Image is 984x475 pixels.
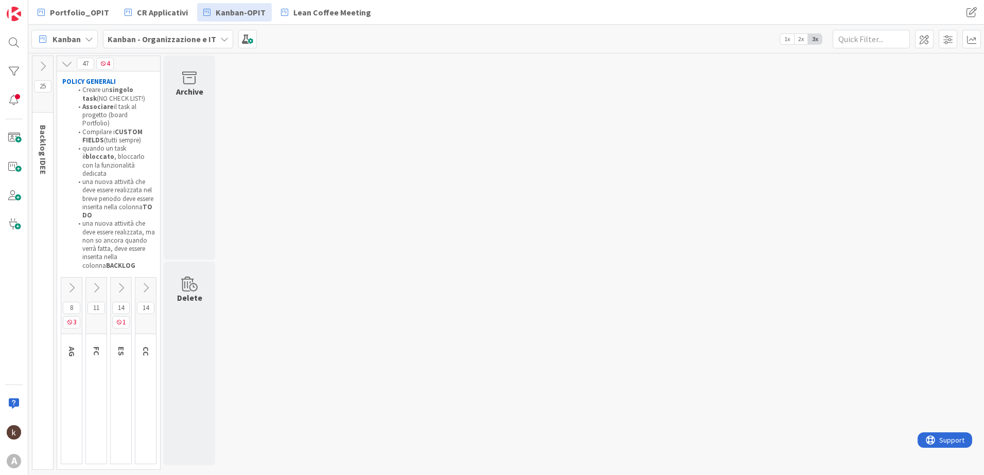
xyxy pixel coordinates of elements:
[7,454,21,468] div: A
[85,152,114,161] strong: bloccato
[82,85,135,102] strong: singolo task
[177,291,202,304] div: Delete
[82,203,154,220] strong: TO DO
[73,178,155,220] li: una nuova attività che deve essere realizzata nel breve periodo deve essere inserita nella colonna
[112,302,130,314] span: 14
[82,102,114,111] strong: Associare
[73,220,155,270] li: una nuova attività che deve essere realizzata, ma non so ancora quando verrà fatta, deve essere i...
[176,85,203,98] div: Archive
[52,33,81,45] span: Kanban
[216,6,266,19] span: Kanban-OPIT
[141,346,151,356] span: CC
[62,77,116,86] strong: POLICY GENERALI
[63,316,80,328] span: 3
[38,125,48,175] span: Backlog IDEE
[50,6,109,19] span: Portfolio_OPIT
[96,58,114,70] span: 4
[7,7,21,21] img: Visit kanbanzone.com
[112,316,130,328] span: 1
[118,3,194,22] a: CR Applicativi
[73,144,155,178] li: quando un task è , bloccarlo con la funzionalità dedicata
[67,346,77,357] span: AG
[808,34,822,44] span: 3x
[73,103,155,128] li: il task al progetto (board Portfolio)
[73,86,155,103] li: Creare un (NO CHECK LIST!)
[73,128,155,145] li: Compilare i (tutti sempre)
[106,261,135,270] strong: BACKLOG
[293,6,371,19] span: Lean Coffee Meeting
[22,2,47,14] span: Support
[780,34,794,44] span: 1x
[87,302,105,314] span: 11
[82,127,144,144] strong: CUSTOM FIELDS
[794,34,808,44] span: 2x
[7,425,21,440] img: kh
[31,3,115,22] a: Portfolio_OPIT
[275,3,377,22] a: Lean Coffee Meeting
[137,6,188,19] span: CR Applicativi
[63,302,80,314] span: 8
[34,80,51,93] span: 25
[116,346,127,356] span: ES
[77,58,94,70] span: 47
[833,30,910,48] input: Quick Filter...
[197,3,272,22] a: Kanban-OPIT
[92,346,102,356] span: FC
[108,34,216,44] b: Kanban - Organizzazione e IT
[137,302,154,314] span: 14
